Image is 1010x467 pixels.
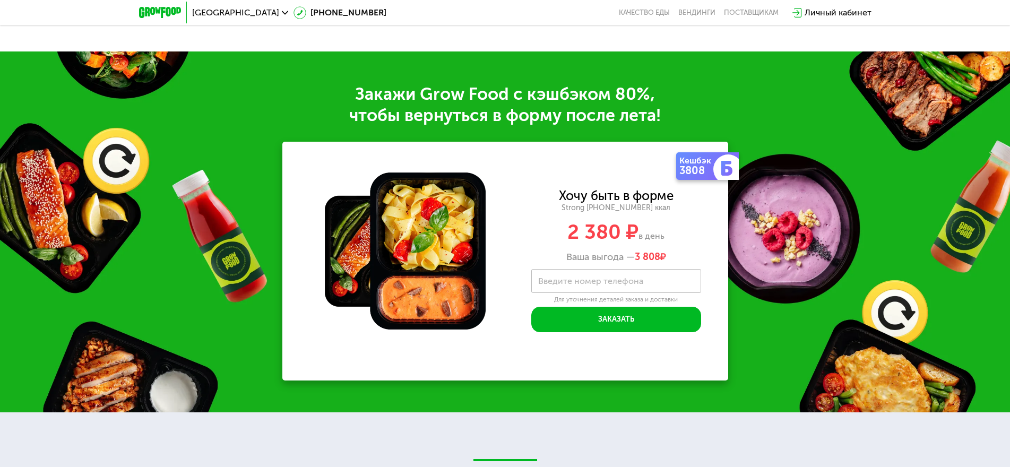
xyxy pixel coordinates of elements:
div: Личный кабинет [805,6,871,19]
div: Хочу быть в форме [559,190,674,202]
span: ₽ [635,252,666,263]
span: 2 380 ₽ [567,220,638,244]
div: Ваша выгода — [504,252,728,263]
a: Вендинги [678,8,715,17]
div: поставщикам [724,8,779,17]
div: 3808 [679,165,715,176]
label: Введите номер телефона [538,278,643,284]
span: 3 808 [635,251,660,263]
div: Кешбэк [679,157,715,165]
a: Качество еды [619,8,670,17]
a: [PHONE_NUMBER] [293,6,386,19]
span: [GEOGRAPHIC_DATA] [192,8,279,17]
span: в день [638,231,664,241]
button: Заказать [531,307,701,332]
div: Для уточнения деталей заказа и доставки [531,296,701,304]
div: Strong [PHONE_NUMBER] ккал [504,203,728,213]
